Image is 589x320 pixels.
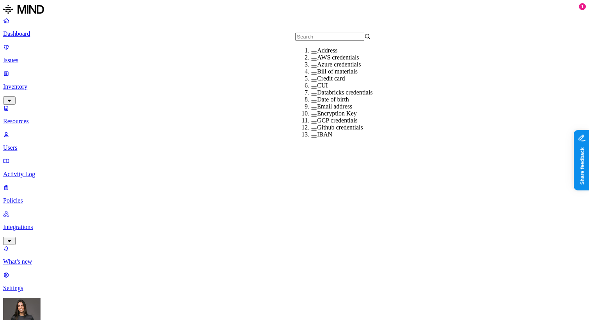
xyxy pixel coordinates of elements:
p: Activity Log [3,171,586,178]
p: What's new [3,258,586,265]
a: Issues [3,44,586,64]
p: Settings [3,285,586,292]
label: Github credentials [317,124,363,131]
img: MIND [3,3,44,16]
label: CUI [317,82,328,89]
a: Integrations [3,210,586,244]
a: Users [3,131,586,151]
p: Integrations [3,224,586,231]
label: Date of birth [317,96,349,103]
p: Issues [3,57,586,64]
label: Azure credentials [317,61,361,68]
label: IBAN [317,131,332,138]
a: Activity Log [3,157,586,178]
input: Search [295,33,364,41]
label: Credit card [317,75,345,82]
label: AWS credentials [317,54,359,61]
p: Inventory [3,83,586,90]
label: Address [317,47,337,54]
a: MIND [3,3,586,17]
a: What's new [3,245,586,265]
div: 1 [579,3,586,10]
p: Policies [3,197,586,204]
a: Settings [3,271,586,292]
label: Databricks credentials [317,89,373,96]
p: Users [3,144,586,151]
a: Inventory [3,70,586,103]
label: GCP credentials [317,117,358,124]
label: Encryption Key [317,110,357,117]
a: Resources [3,105,586,125]
a: Policies [3,184,586,204]
a: Dashboard [3,17,586,37]
label: Bill of materials [317,68,358,75]
p: Resources [3,118,586,125]
p: Dashboard [3,30,586,37]
label: Email address [317,103,352,110]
